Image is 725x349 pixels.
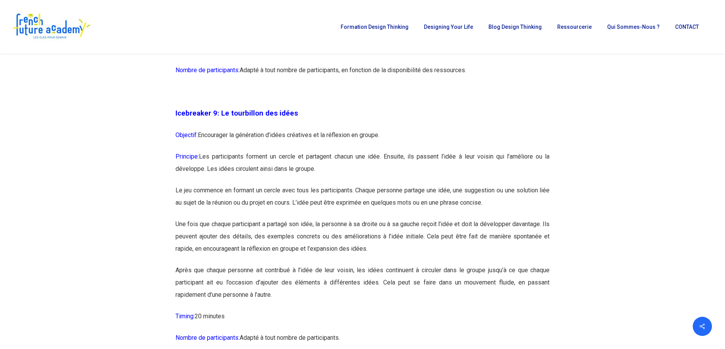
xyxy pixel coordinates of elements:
[175,334,240,341] span: Nombre de participants:
[341,24,409,30] span: Formation Design Thinking
[175,264,550,310] p: Après que chaque personne ait contribué à l’idée de leur voisin, les idées continuent à circuler ...
[175,66,240,74] span: Nombre de participants:
[557,24,592,30] span: Ressourcerie
[337,24,412,30] a: Formation Design Thinking
[175,131,198,139] span: Objectif:
[175,109,298,117] span: Icebreaker 9: Le tourbillon des idées
[553,24,596,30] a: Ressourcerie
[671,24,703,30] a: CONTACT
[603,24,664,30] a: Qui sommes-nous ?
[175,64,550,86] p: Adapté à tout nombre de participants, en fonction de la disponibilité des ressources.
[175,129,550,151] p: Encourager la génération d’idées créatives et la réflexion en groupe.
[420,24,477,30] a: Designing Your Life
[175,151,550,184] p: Les participants forment un cercle et partagent chacun une idée. Ensuite, ils passent l’idée à le...
[175,184,550,218] p: Le jeu commence en formant un cercle avec tous les participants. Chaque personne partage une idée...
[485,24,546,30] a: Blog Design Thinking
[424,24,473,30] span: Designing Your Life
[488,24,542,30] span: Blog Design Thinking
[175,153,199,160] span: Principe:
[607,24,660,30] span: Qui sommes-nous ?
[675,24,699,30] span: CONTACT
[175,310,550,332] p: 20 minutes
[175,313,195,320] span: Timing:
[11,12,92,42] img: French Future Academy
[175,218,550,264] p: Une fois que chaque participant a partagé son idée, la personne à sa droite ou à sa gauche reçoit...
